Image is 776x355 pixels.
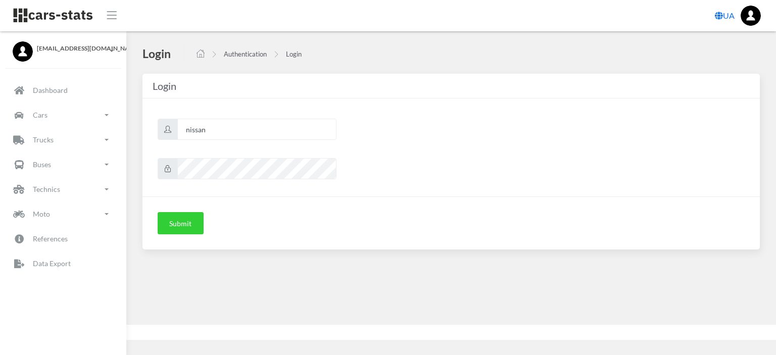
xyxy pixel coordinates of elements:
[224,50,267,58] a: Authentication
[8,227,119,250] a: References
[8,128,119,151] a: Trucks
[33,133,54,146] p: Trucks
[33,158,51,171] p: Buses
[286,50,302,58] a: Login
[8,79,119,102] a: Dashboard
[142,46,171,61] h4: Login
[711,6,739,26] a: UA
[158,212,204,234] button: Submit
[8,178,119,201] a: Technics
[13,8,93,23] img: navbar brand
[8,104,119,127] a: Cars
[33,84,68,96] p: Dashboard
[33,109,47,121] p: Cars
[177,119,336,140] input: Username
[33,257,71,270] p: Data Export
[13,41,114,53] a: [EMAIL_ADDRESS][DOMAIN_NAME]
[33,183,60,195] p: Technics
[8,153,119,176] a: Buses
[8,252,119,275] a: Data Export
[153,80,176,92] span: Login
[37,44,114,53] span: [EMAIL_ADDRESS][DOMAIN_NAME]
[741,6,761,26] img: ...
[33,208,50,220] p: Moto
[8,202,119,226] a: Moto
[33,232,68,245] p: References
